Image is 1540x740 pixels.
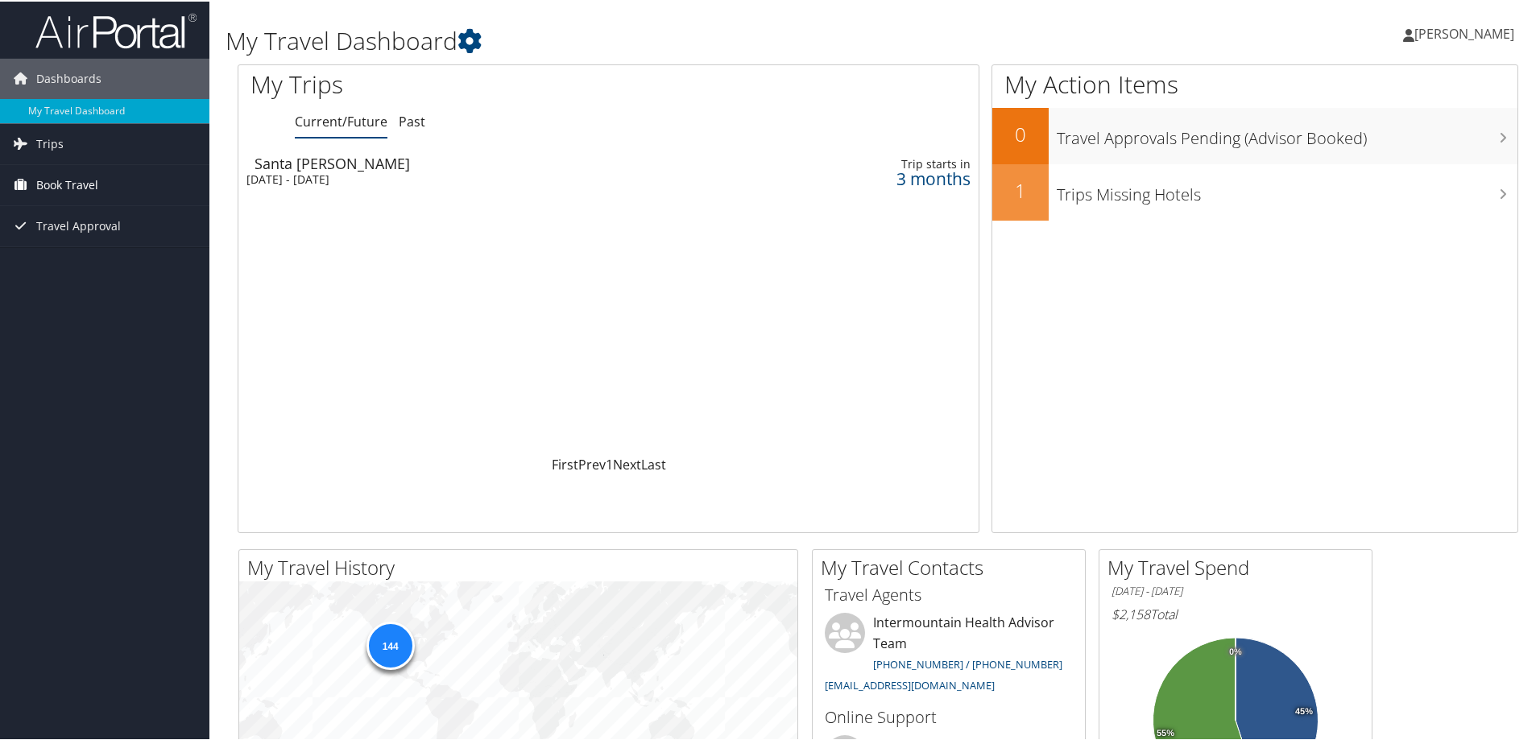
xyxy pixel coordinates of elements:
[552,454,578,472] a: First
[789,155,971,170] div: Trip starts in
[992,66,1517,100] h1: My Action Items
[606,454,613,472] a: 1
[246,171,692,185] div: [DATE] - [DATE]
[821,552,1085,580] h2: My Travel Contacts
[255,155,700,169] div: Santa [PERSON_NAME]
[992,119,1049,147] h2: 0
[825,676,995,691] a: [EMAIL_ADDRESS][DOMAIN_NAME]
[613,454,641,472] a: Next
[873,655,1062,670] a: [PHONE_NUMBER] / [PHONE_NUMBER]
[1057,174,1517,205] h3: Trips Missing Hotels
[36,57,101,97] span: Dashboards
[366,620,414,668] div: 144
[992,106,1517,163] a: 0Travel Approvals Pending (Advisor Booked)
[1107,552,1372,580] h2: My Travel Spend
[295,111,387,129] a: Current/Future
[399,111,425,129] a: Past
[1112,604,1150,622] span: $2,158
[817,611,1081,697] li: Intermountain Health Advisor Team
[247,552,797,580] h2: My Travel History
[825,582,1073,605] h3: Travel Agents
[825,705,1073,727] h3: Online Support
[36,205,121,245] span: Travel Approval
[1112,604,1360,622] h6: Total
[992,176,1049,203] h2: 1
[1295,705,1313,715] tspan: 45%
[35,10,197,48] img: airportal-logo.png
[36,163,98,204] span: Book Travel
[1414,23,1514,41] span: [PERSON_NAME]
[1403,8,1530,56] a: [PERSON_NAME]
[1057,118,1517,148] h3: Travel Approvals Pending (Advisor Booked)
[578,454,606,472] a: Prev
[36,122,64,163] span: Trips
[1157,727,1174,737] tspan: 55%
[250,66,658,100] h1: My Trips
[992,163,1517,219] a: 1Trips Missing Hotels
[641,454,666,472] a: Last
[1112,582,1360,597] h6: [DATE] - [DATE]
[789,170,971,184] div: 3 months
[1229,646,1242,655] tspan: 0%
[226,23,1095,56] h1: My Travel Dashboard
